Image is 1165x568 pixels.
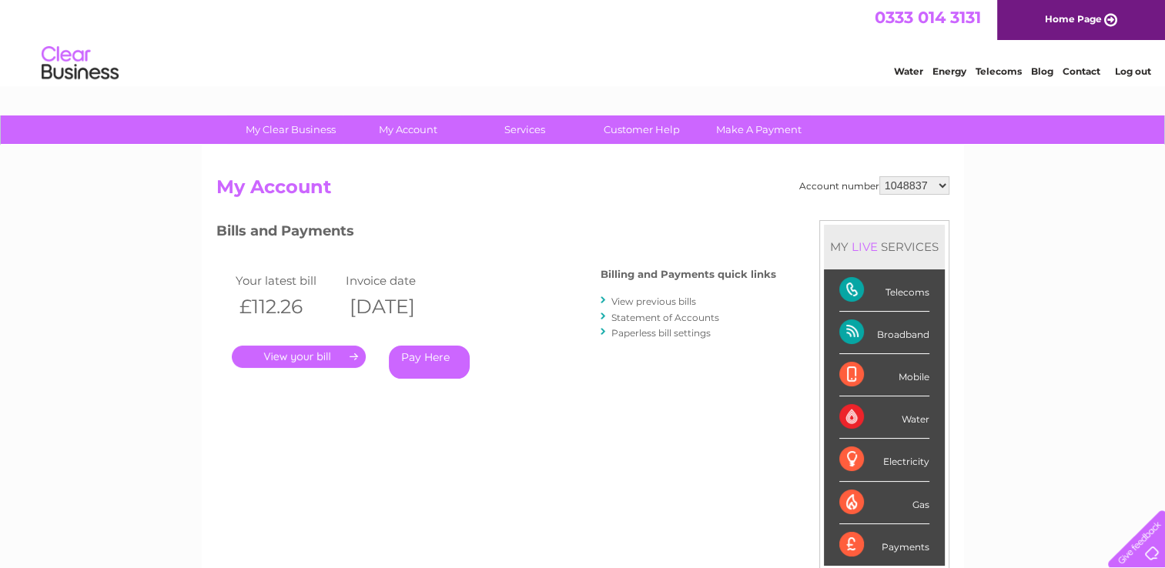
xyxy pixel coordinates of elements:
[824,225,945,269] div: MY SERVICES
[216,220,776,247] h3: Bills and Payments
[695,115,822,144] a: Make A Payment
[849,239,881,254] div: LIVE
[839,482,929,524] div: Gas
[342,291,453,322] th: [DATE]
[1031,65,1053,77] a: Blog
[799,176,949,195] div: Account number
[839,269,929,312] div: Telecoms
[932,65,966,77] a: Energy
[41,40,119,87] img: logo.png
[976,65,1022,77] a: Telecoms
[839,439,929,481] div: Electricity
[839,524,929,566] div: Payments
[461,115,588,144] a: Services
[342,270,453,291] td: Invoice date
[232,346,366,368] a: .
[232,291,343,322] th: £112.26
[344,115,471,144] a: My Account
[894,65,923,77] a: Water
[1114,65,1150,77] a: Log out
[611,327,711,339] a: Paperless bill settings
[232,270,343,291] td: Your latest bill
[1063,65,1100,77] a: Contact
[578,115,705,144] a: Customer Help
[389,346,470,379] a: Pay Here
[219,8,947,75] div: Clear Business is a trading name of Verastar Limited (registered in [GEOGRAPHIC_DATA] No. 3667643...
[875,8,981,27] a: 0333 014 3131
[611,296,696,307] a: View previous bills
[839,396,929,439] div: Water
[227,115,354,144] a: My Clear Business
[216,176,949,205] h2: My Account
[839,312,929,354] div: Broadband
[611,312,719,323] a: Statement of Accounts
[601,269,776,280] h4: Billing and Payments quick links
[839,354,929,396] div: Mobile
